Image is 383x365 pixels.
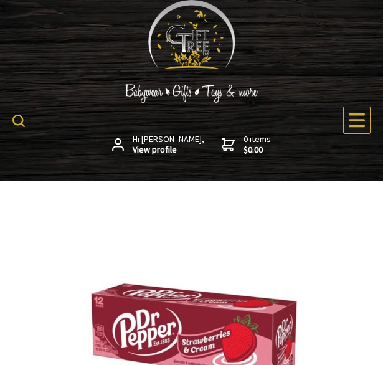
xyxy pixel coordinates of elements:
strong: View profile [133,145,204,156]
span: 0 items [244,133,271,156]
img: product search [12,115,25,127]
a: 0 items$0.00 [222,134,271,156]
span: Hi [PERSON_NAME], [133,134,204,156]
strong: $0.00 [244,145,271,156]
img: Babywear - Gifts - Toys & more [98,84,285,103]
a: Hi [PERSON_NAME],View profile [112,134,204,156]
